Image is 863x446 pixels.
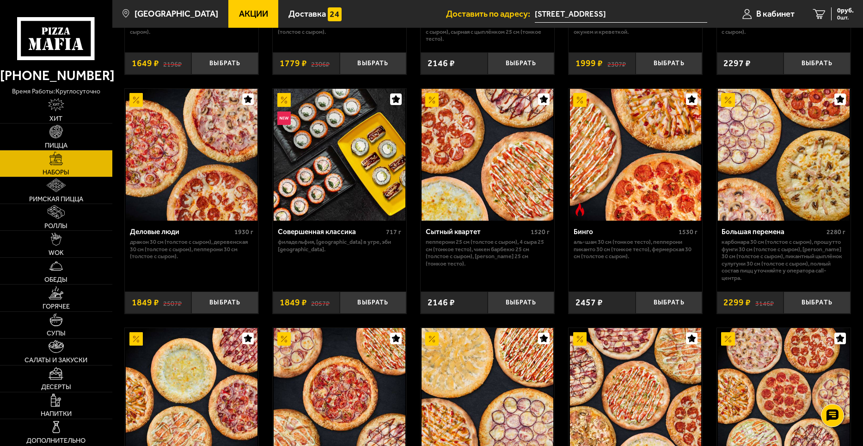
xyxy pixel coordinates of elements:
span: Напитки [41,410,72,417]
img: Сытный квартет [422,89,553,221]
button: Выбрать [191,52,258,74]
span: Супы [47,330,66,336]
p: Карбонара 30 см (толстое с сыром), Прошутто Фунги 30 см (толстое с сыром), [PERSON_NAME] 30 см (т... [722,238,845,281]
a: АкционныйНовинкаСовершенная классика [273,89,406,221]
span: Наборы [43,169,69,175]
img: Акционный [425,93,439,106]
p: Аль-Шам 30 см (тонкое тесто), Пепперони Пиканто 30 см (тонкое тесто), Фермерская 30 см (толстое с... [574,238,698,260]
span: Пицца [45,142,67,149]
span: Горячее [43,303,70,310]
span: 2299 ₽ [723,298,751,307]
button: Выбрать [488,52,555,74]
div: Совершенная классика [278,228,384,236]
a: АкционныйСытный квартет [421,89,554,221]
button: Выбрать [636,52,703,74]
span: Десерты [41,384,71,390]
div: Бинго [574,228,676,236]
button: Выбрать [783,291,851,314]
span: 1999 ₽ [575,59,603,68]
span: 717 г [386,228,401,236]
span: 0 шт. [837,15,854,20]
button: Выбрать [636,291,703,314]
span: 2297 ₽ [723,59,751,68]
button: Выбрать [191,291,258,314]
img: Бинго [570,89,702,221]
img: Острое блюдо [573,203,587,216]
span: Обеды [44,276,67,283]
span: 1930 г [234,228,253,236]
span: [GEOGRAPHIC_DATA] [135,10,218,19]
span: 2457 ₽ [575,298,603,307]
span: Хит [49,115,62,122]
span: Римская пицца [29,196,83,202]
img: 15daf4d41897b9f0e9f617042186c801.svg [328,7,341,21]
span: 1849 ₽ [132,298,159,307]
span: 0 руб. [837,7,854,14]
img: Новинка [277,111,291,125]
img: Акционный [573,93,587,106]
s: 3146 ₽ [755,298,774,307]
s: 2507 ₽ [163,298,182,307]
img: Акционный [721,332,734,346]
span: 2146 ₽ [428,59,455,68]
span: Доставить по адресу: [446,10,535,19]
img: Акционный [129,93,143,106]
span: 1530 г [679,228,698,236]
span: Салаты и закуски [24,357,87,363]
button: Выбрать [783,52,851,74]
img: Совершенная классика [274,89,405,221]
div: Деловые люди [130,228,233,236]
div: Большая перемена [722,228,824,236]
img: Акционный [721,93,734,106]
img: Акционный [573,332,587,346]
s: 2057 ₽ [311,298,330,307]
span: 1649 ₽ [132,59,159,68]
button: Выбрать [488,291,555,314]
s: 2196 ₽ [163,59,182,68]
span: В кабинет [756,10,795,19]
span: Доставка [288,10,326,19]
p: Дракон 30 см (толстое с сыром), Деревенская 30 см (толстое с сыром), Пепперони 30 см (толстое с с... [130,238,254,260]
input: Ваш адрес доставки [535,6,707,23]
img: Большая перемена [718,89,850,221]
button: Выбрать [340,291,407,314]
img: Акционный [277,332,291,346]
span: Дополнительно [26,437,86,444]
span: 1779 ₽ [280,59,307,68]
img: Акционный [129,332,143,346]
span: 1849 ₽ [280,298,307,307]
a: АкционныйБольшая перемена [717,89,851,221]
span: 2146 ₽ [428,298,455,307]
div: Сытный квартет [426,228,528,236]
img: Акционный [277,93,291,106]
p: Пепперони 25 см (толстое с сыром), 4 сыра 25 см (тонкое тесто), Чикен Барбекю 25 см (толстое с сы... [426,238,550,267]
span: 1520 г [531,228,550,236]
span: Акции [239,10,268,19]
span: WOK [49,249,64,256]
span: Роллы [44,223,67,229]
button: Выбрать [340,52,407,74]
span: 2280 г [826,228,845,236]
a: АкционныйДеловые люди [125,89,258,221]
a: АкционныйОстрое блюдоБинго [569,89,702,221]
img: Акционный [425,332,439,346]
img: Деловые люди [126,89,257,221]
p: Филадельфия, [GEOGRAPHIC_DATA] в угре, Эби [GEOGRAPHIC_DATA]. [278,238,402,253]
span: Краснопутиловская улица, 10 [535,6,707,23]
s: 2306 ₽ [311,59,330,68]
s: 2307 ₽ [607,59,626,68]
